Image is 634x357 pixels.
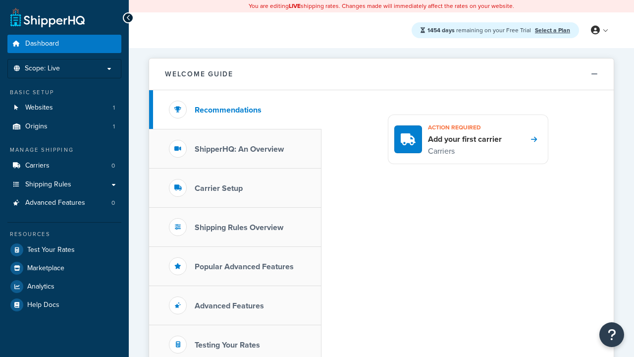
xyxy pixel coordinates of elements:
[427,26,532,35] span: remaining on your Free Trial
[7,194,121,212] li: Advanced Features
[599,322,624,347] button: Open Resource Center
[195,223,283,232] h3: Shipping Rules Overview
[111,162,115,170] span: 0
[289,1,301,10] b: LIVE
[7,99,121,117] li: Websites
[195,301,264,310] h3: Advanced Features
[428,134,502,145] h4: Add your first carrier
[7,176,121,194] a: Shipping Rules
[149,59,614,90] button: Welcome Guide
[25,64,60,73] span: Scope: Live
[27,301,59,309] span: Help Docs
[7,118,121,136] li: Origins
[25,180,71,189] span: Shipping Rules
[7,230,121,238] div: Resources
[25,40,59,48] span: Dashboard
[27,283,54,291] span: Analytics
[113,122,115,131] span: 1
[113,104,115,112] span: 1
[7,35,121,53] a: Dashboard
[111,199,115,207] span: 0
[428,145,502,158] p: Carriers
[25,122,48,131] span: Origins
[7,118,121,136] a: Origins1
[427,26,455,35] strong: 1454 days
[25,199,85,207] span: Advanced Features
[535,26,570,35] a: Select a Plan
[7,296,121,314] a: Help Docs
[165,70,233,78] h2: Welcome Guide
[25,162,50,170] span: Carriers
[7,259,121,277] a: Marketplace
[27,264,64,273] span: Marketplace
[27,246,75,254] span: Test Your Rates
[195,262,294,271] h3: Popular Advanced Features
[195,106,262,115] h3: Recommendations
[7,157,121,175] li: Carriers
[7,146,121,154] div: Manage Shipping
[7,99,121,117] a: Websites1
[7,88,121,97] div: Basic Setup
[7,194,121,212] a: Advanced Features0
[195,184,243,193] h3: Carrier Setup
[428,121,502,134] h3: Action required
[7,241,121,259] a: Test Your Rates
[195,145,284,154] h3: ShipperHQ: An Overview
[7,157,121,175] a: Carriers0
[25,104,53,112] span: Websites
[195,341,260,350] h3: Testing Your Rates
[7,278,121,296] a: Analytics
